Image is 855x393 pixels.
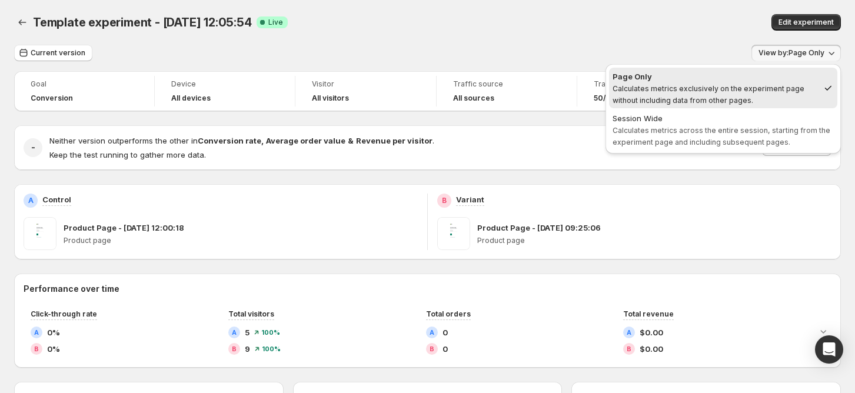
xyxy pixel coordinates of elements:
[24,217,56,250] img: Product Page - Sep 30, 12:00:18
[640,343,663,355] span: $0.00
[477,222,601,234] p: Product Page - [DATE] 09:25:06
[261,329,280,336] span: 100 %
[31,142,35,154] h2: -
[751,45,841,61] button: View by:Page Only
[594,94,616,103] span: 50/50
[442,196,447,205] h2: B
[24,283,831,295] h2: Performance over time
[228,309,274,318] span: Total visitors
[312,94,349,103] h4: All visitors
[47,343,60,355] span: 0%
[627,329,631,336] h2: A
[266,136,345,145] strong: Average order value
[758,48,824,58] span: View by: Page Only
[623,309,674,318] span: Total revenue
[232,329,237,336] h2: A
[594,78,701,104] a: Traffic split50/50
[261,136,264,145] strong: ,
[31,94,73,103] span: Conversion
[262,345,281,352] span: 100 %
[31,78,138,104] a: GoalConversion
[477,236,831,245] p: Product page
[453,78,560,104] a: Traffic sourceAll sources
[245,343,250,355] span: 9
[232,345,237,352] h2: B
[613,126,830,146] span: Calculates metrics across the entire session, starting from the experiment page and including sub...
[171,78,278,104] a: DeviceAll devices
[456,194,484,205] p: Variant
[14,14,31,31] button: Back
[613,84,804,105] span: Calculates metrics exclusively on the experiment page without including data from other pages.
[171,79,278,89] span: Device
[779,18,834,27] span: Edit experiment
[613,71,819,82] div: Page Only
[815,335,843,364] div: Open Intercom Messenger
[443,327,448,338] span: 0
[453,94,494,103] h4: All sources
[33,15,252,29] span: Template experiment - [DATE] 12:05:54
[594,79,701,89] span: Traffic split
[430,329,434,336] h2: A
[426,309,471,318] span: Total orders
[312,79,419,89] span: Visitor
[356,136,433,145] strong: Revenue per visitor
[640,327,663,338] span: $0.00
[348,136,354,145] strong: &
[453,79,560,89] span: Traffic source
[268,18,283,27] span: Live
[31,309,97,318] span: Click-through rate
[613,112,834,124] div: Session Wide
[34,345,39,352] h2: B
[430,345,434,352] h2: B
[198,136,261,145] strong: Conversion rate
[815,323,831,339] button: Expand chart
[64,222,184,234] p: Product Page - [DATE] 12:00:18
[28,196,34,205] h2: A
[49,150,206,159] span: Keep the test running to gather more data.
[47,327,60,338] span: 0%
[14,45,92,61] button: Current version
[437,217,470,250] img: Product Page - Jul 31, 09:25:06
[31,79,138,89] span: Goal
[64,236,418,245] p: Product page
[771,14,841,31] button: Edit experiment
[31,48,85,58] span: Current version
[34,329,39,336] h2: A
[245,327,249,338] span: 5
[443,343,448,355] span: 0
[312,78,419,104] a: VisitorAll visitors
[627,345,631,352] h2: B
[171,94,211,103] h4: All devices
[42,194,71,205] p: Control
[49,136,434,145] span: Neither version outperforms the other in .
